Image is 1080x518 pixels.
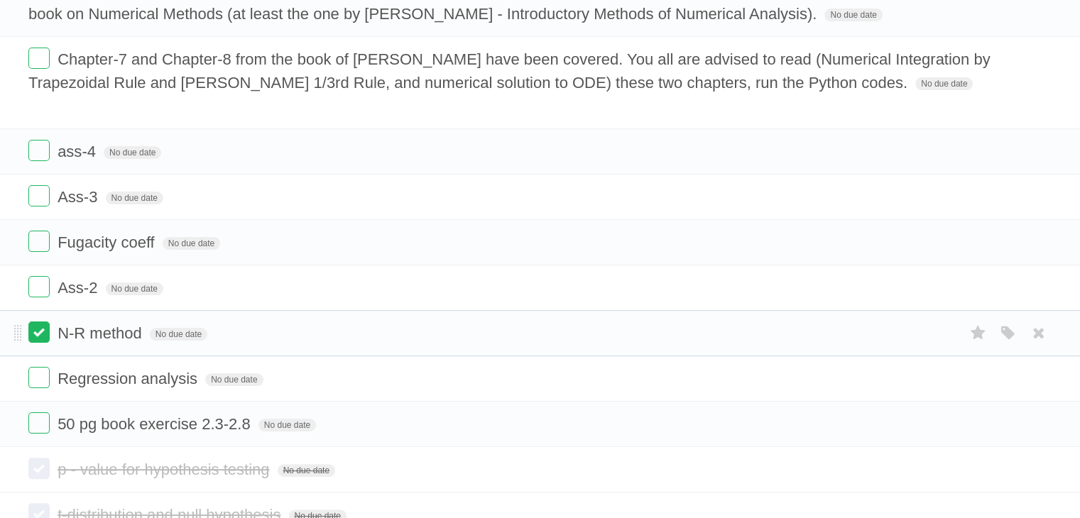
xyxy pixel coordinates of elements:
[28,458,50,479] label: Done
[58,233,158,251] span: Fugacity coeff
[28,412,50,434] label: Done
[258,419,316,431] span: No due date
[28,140,50,161] label: Done
[824,9,882,21] span: No due date
[58,188,101,206] span: Ass-3
[58,279,101,297] span: Ass-2
[58,324,146,342] span: N-R method
[28,48,50,69] label: Done
[915,77,973,90] span: No due date
[28,276,50,297] label: Done
[58,461,273,478] span: p - value for hypothesis testing
[965,321,992,345] label: Star task
[28,367,50,388] label: Done
[58,143,99,160] span: ass-4
[150,328,207,341] span: No due date
[58,415,254,433] span: 50 pg book exercise 2.3-2.8
[106,192,163,204] span: No due date
[28,321,50,343] label: Done
[106,282,163,295] span: No due date
[104,146,161,159] span: No due date
[28,231,50,252] label: Done
[163,237,220,250] span: No due date
[28,50,991,92] span: Chapter-7 and Chapter-8 from the book of [PERSON_NAME] have been covered. You all are advised to ...
[58,370,201,387] span: Regression analysis
[205,373,263,386] span: No due date
[278,464,335,477] span: No due date
[28,185,50,206] label: Done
